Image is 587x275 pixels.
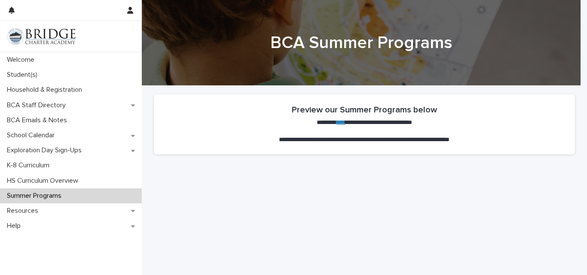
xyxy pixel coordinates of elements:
p: BCA Emails & Notes [3,116,74,124]
p: Welcome [3,56,41,64]
p: BCA Staff Directory [3,101,73,109]
p: K-8 Curriculum [3,161,56,169]
p: School Calendar [3,131,61,139]
img: V1C1m3IdTEidaUdm9Hs0 [7,28,76,45]
p: Resources [3,207,45,215]
h2: Preview our Summer Programs below [292,105,437,115]
p: HS Curriculum Overview [3,177,85,185]
p: Help [3,222,28,230]
p: Student(s) [3,71,44,79]
p: Summer Programs [3,192,68,200]
p: Household & Registration [3,86,89,94]
h1: BCA Summer Programs [151,33,572,53]
p: Exploration Day Sign-Ups [3,146,89,154]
